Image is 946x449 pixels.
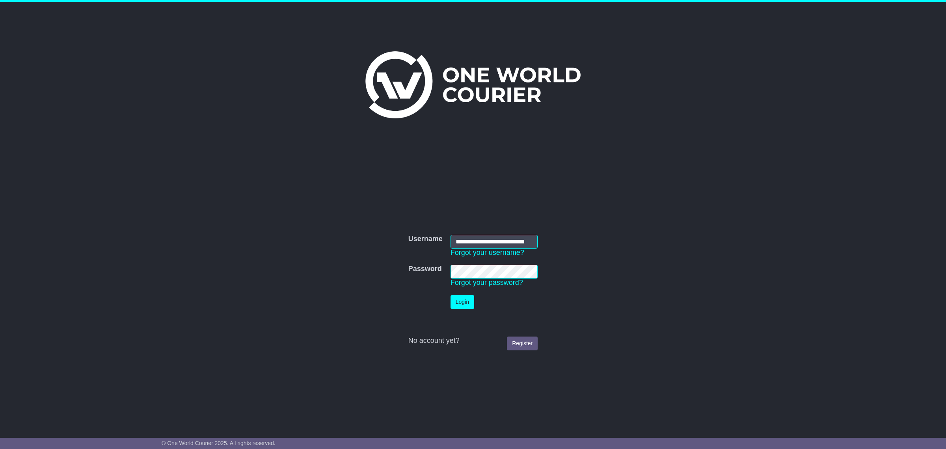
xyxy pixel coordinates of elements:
div: No account yet? [408,337,538,345]
a: Forgot your password? [451,279,523,286]
label: Password [408,265,442,273]
label: Username [408,235,443,243]
a: Forgot your username? [451,249,524,256]
img: One World [365,51,581,118]
a: Register [507,337,538,350]
span: © One World Courier 2025. All rights reserved. [162,440,276,446]
button: Login [451,295,474,309]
